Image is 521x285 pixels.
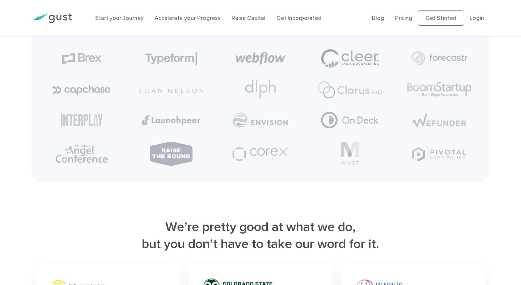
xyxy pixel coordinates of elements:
[410,112,468,129] img: Wefunder
[61,114,103,126] img: Interplay
[233,112,288,128] img: Envision
[232,144,289,163] img: Corex
[395,14,412,21] a: Pricing
[149,141,194,167] img: Raise The Round
[31,218,490,253] h2: We’re pretty good at what we do, but you don’t have to take our word for it.
[95,14,144,21] a: Start your Journey
[418,10,464,26] a: Get Started
[321,112,378,128] img: Group 1226
[236,52,285,65] img: Webflow
[154,14,221,21] a: Accelerate your Progress
[245,80,276,99] img: Dlph
[411,51,467,65] img: Forecast
[321,49,379,68] img: Cleer Tax Bookeeping Logo
[145,52,197,65] img: Typeform
[412,146,466,162] img: Pivotal
[62,53,101,64] img: Brex
[232,14,266,21] a: Raise Capital
[141,114,201,126] img: Launchpeer
[276,14,322,21] a: Get Incorporated
[56,145,108,163] img: Angel Conference
[318,81,382,98] img: Clarus
[139,89,203,93] img: Egan Nelson
[340,142,359,165] img: Mintz
[405,80,474,99] img: Boomstartup
[470,14,484,21] a: Login
[31,13,72,23] img: Gust Logo
[372,14,384,21] a: Blog
[53,85,111,95] img: Capchase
